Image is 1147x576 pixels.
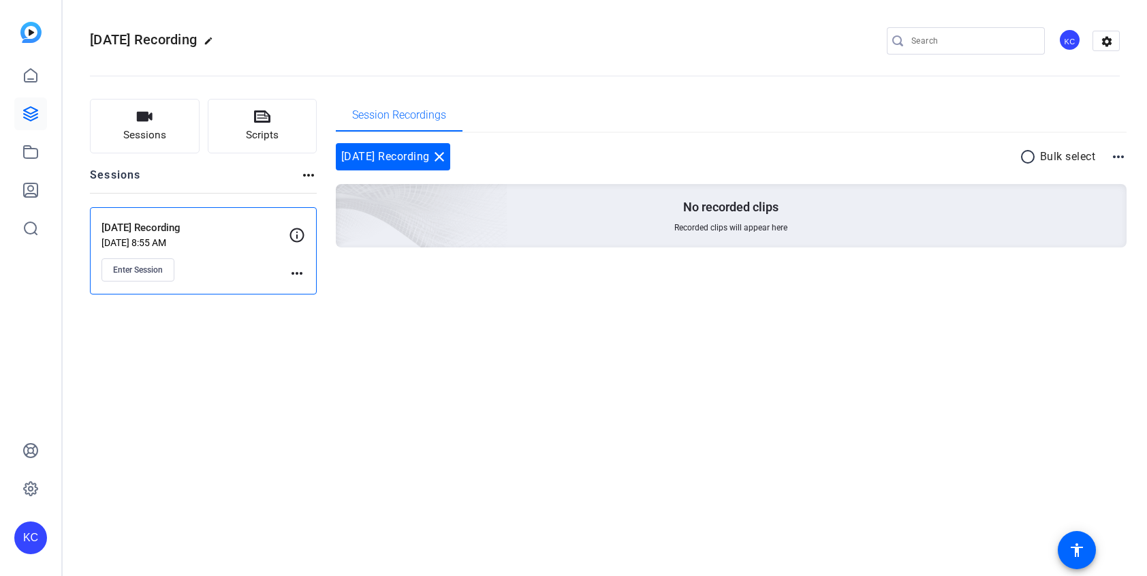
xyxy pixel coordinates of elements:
[352,110,446,121] span: Session Recordings
[90,167,141,193] h2: Sessions
[911,33,1034,49] input: Search
[14,521,47,554] div: KC
[204,36,220,52] mat-icon: edit
[1058,29,1081,51] div: KC
[101,220,289,236] p: [DATE] Recording
[90,99,200,153] button: Sessions
[101,237,289,248] p: [DATE] 8:55 AM
[300,167,317,183] mat-icon: more_horiz
[289,265,305,282] mat-icon: more_horiz
[674,222,787,233] span: Recorded clips will appear here
[1020,149,1040,165] mat-icon: radio_button_unchecked
[336,143,450,170] div: [DATE] Recording
[90,31,197,48] span: [DATE] Recording
[208,99,317,153] button: Scripts
[113,264,163,275] span: Enter Session
[1110,149,1127,165] mat-icon: more_horiz
[1093,31,1120,52] mat-icon: settings
[183,49,508,345] img: embarkstudio-empty-session.png
[20,22,42,43] img: blue-gradient.svg
[431,149,447,165] mat-icon: close
[246,127,279,143] span: Scripts
[101,258,174,282] button: Enter Session
[1069,542,1085,558] mat-icon: accessibility
[683,199,779,215] p: No recorded clips
[1040,149,1096,165] p: Bulk select
[1058,29,1082,52] ngx-avatar: Kyle Coleman-Boyer
[123,127,166,143] span: Sessions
